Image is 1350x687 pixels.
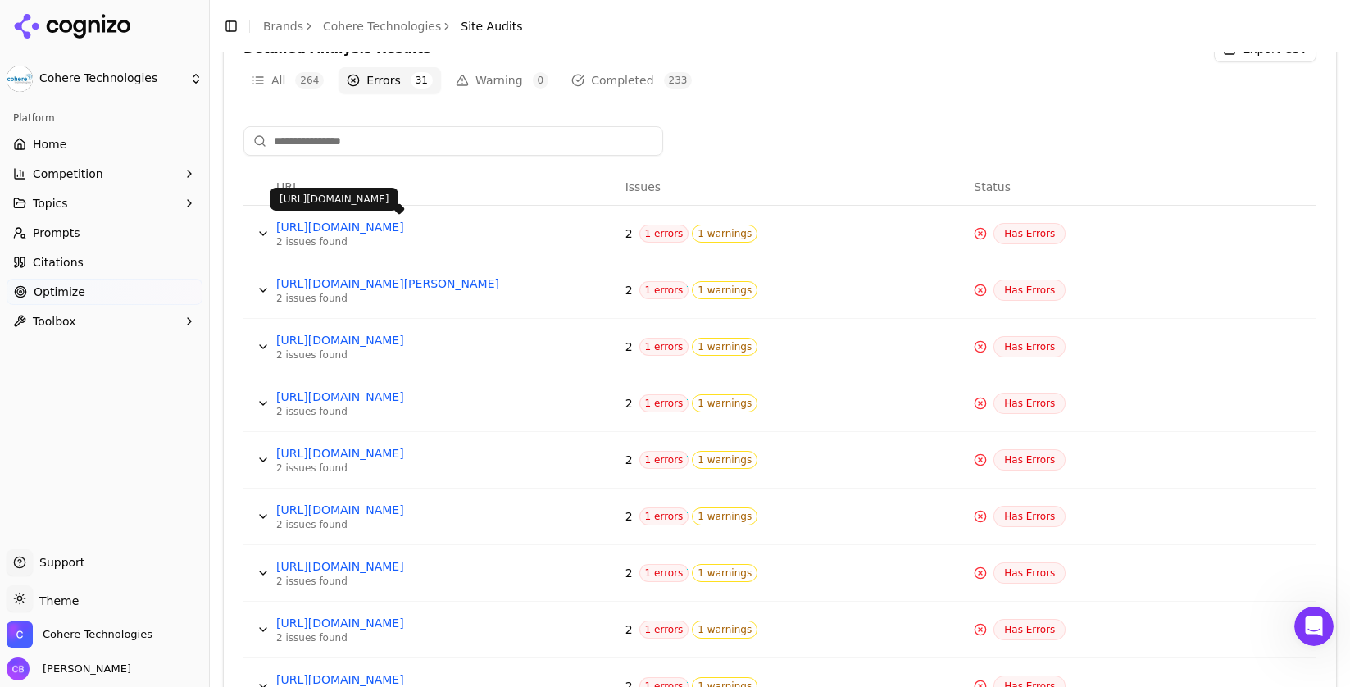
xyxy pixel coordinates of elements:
[52,537,65,550] button: Gif picker
[276,462,522,475] div: 2 issues found
[639,507,689,525] span: 1 errors
[39,71,183,86] span: Cohere Technologies
[619,169,968,206] th: Issues
[33,594,79,607] span: Theme
[692,451,757,469] span: 1 warnings
[7,249,202,275] a: Citations
[692,507,757,525] span: 1 warnings
[281,530,307,557] button: Send a message…
[639,281,689,299] span: 1 errors
[243,43,431,56] div: Detailed Analysis Results
[993,562,1066,584] span: Has Errors
[639,394,689,412] span: 1 errors
[7,657,30,680] img: Camile Branin
[7,66,33,92] img: Cohere Technologies
[276,389,522,405] a: [URL][DOMAIN_NAME]
[276,332,522,348] a: [URL][DOMAIN_NAME]
[625,225,633,242] span: 2
[26,304,249,349] b: [PERSON_NAME][EMAIL_ADDRESS][PERSON_NAME][DOMAIN_NAME]
[967,169,1316,206] th: Status
[276,292,522,305] div: 2 issues found
[257,7,288,38] button: Home
[692,394,757,412] span: 1 warnings
[7,190,202,216] button: Topics
[461,18,522,34] span: Site Audits
[993,506,1066,527] span: Has Errors
[276,405,522,418] div: 2 issues found
[974,179,1011,195] span: Status
[276,445,522,462] a: [URL][DOMAIN_NAME]
[276,235,522,248] div: 2 issues found
[639,621,689,639] span: 1 errors
[993,449,1066,471] span: Has Errors
[276,179,299,195] span: URL
[13,415,315,544] div: Camile says…
[72,425,302,521] div: Also, Competitors - Nokia and Huawei have the wrong URL associated with them. I deleted the compa...
[625,508,633,525] span: 2
[323,18,441,34] a: Cohere Technologies
[34,284,85,300] span: Optimize
[276,502,522,518] a: [URL][DOMAIN_NAME]
[13,116,315,262] div: Camile says…
[33,195,68,212] span: Topics
[11,7,42,38] button: go back
[33,136,66,152] span: Home
[288,7,317,36] div: Close
[13,262,269,402] div: You’ll get replies here and in your email:✉️[PERSON_NAME][EMAIL_ADDRESS][PERSON_NAME][DOMAIN_NAME...
[13,94,315,116] div: [DATE]
[625,621,633,638] span: 2
[7,279,202,305] a: Optimize
[639,451,689,469] span: 1 errors
[993,280,1066,301] span: Has Errors
[276,275,522,292] a: [URL][DOMAIN_NAME][PERSON_NAME]
[625,179,661,195] span: Issues
[692,564,757,582] span: 1 warnings
[59,116,315,248] div: Hi [PERSON_NAME], few things. I can't get to the topics page, it's giving me an error? Also when ...
[411,72,433,89] span: 31
[276,348,522,362] div: 2 issues found
[80,20,163,37] p: Active 30m ago
[276,631,522,644] div: 2 issues found
[78,537,91,550] button: Upload attachment
[33,554,84,571] span: Support
[25,537,39,550] button: Emoji picker
[80,8,101,20] h1: Alp
[33,166,103,182] span: Competition
[625,282,633,298] span: 2
[625,452,633,468] span: 2
[40,377,133,390] b: A few minutes
[276,558,522,575] a: [URL][DOMAIN_NAME]
[26,360,256,392] div: Our usual reply time 🕒
[692,621,757,639] span: 1 warnings
[625,395,633,412] span: 2
[276,518,522,531] div: 2 issues found
[625,339,633,355] span: 2
[639,564,689,582] span: 1 errors
[276,219,522,235] a: [URL][DOMAIN_NAME]
[692,225,757,243] span: 1 warnings
[993,393,1066,414] span: Has Errors
[295,72,324,89] span: 264
[59,415,315,531] div: Also, Competitors - Nokia and Huawei have the wrong URL associated with them. I deleted the compa...
[339,67,441,93] button: Errors31
[625,565,633,581] span: 2
[993,336,1066,357] span: Has Errors
[243,67,332,93] button: All264
[448,67,557,93] button: Warning0
[33,254,84,271] span: Citations
[639,225,689,243] span: 1 errors
[1294,607,1334,646] iframe: Intercom live chat
[7,131,202,157] a: Home
[276,575,522,588] div: 2 issues found
[33,313,76,330] span: Toolbox
[26,271,256,352] div: You’ll get replies here and in your email: ✉️
[263,20,303,33] a: Brands
[692,281,757,299] span: 1 warnings
[563,67,700,93] button: Completed233
[533,72,549,89] span: 0
[639,338,689,356] span: 1 errors
[72,126,302,239] div: Hi [PERSON_NAME], few things. I can't get to the topics page, it's giving me an error? Also when ...
[993,619,1066,640] span: Has Errors
[993,223,1066,244] span: Has Errors
[43,627,152,642] span: Cohere Technologies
